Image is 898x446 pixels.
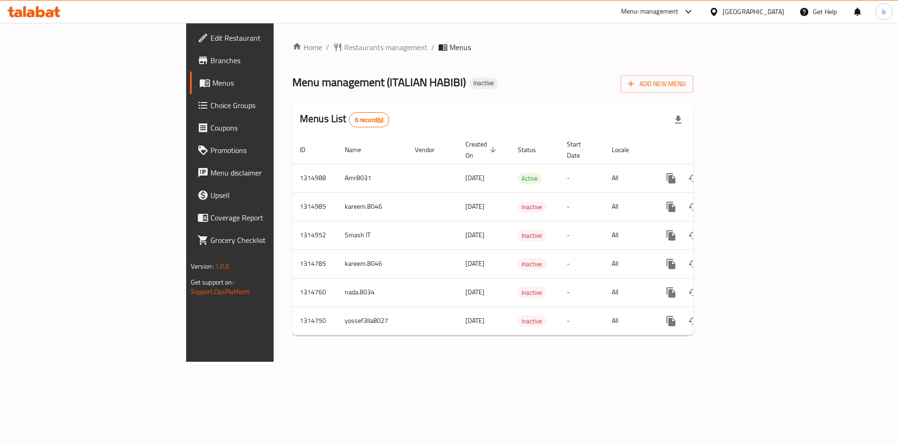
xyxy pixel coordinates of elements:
li: / [431,42,435,53]
span: Locale [612,144,641,155]
span: Vendor [415,144,447,155]
span: [DATE] [465,172,485,184]
span: Menu management ( ITALIAN HABIBI ) [292,72,466,93]
div: [GEOGRAPHIC_DATA] [723,7,784,17]
span: Inactive [518,202,546,212]
button: Add New Menu [621,75,693,93]
td: kareem.8046 [337,192,407,221]
span: Inactive [518,316,546,327]
div: Inactive [470,78,498,89]
span: [DATE] [465,229,485,241]
span: Menus [212,77,329,88]
button: Change Status [682,310,705,332]
h2: Menus List [300,112,389,127]
span: 1.0.0 [215,260,230,272]
th: Actions [652,136,757,164]
span: [DATE] [465,314,485,327]
div: Inactive [518,258,546,270]
td: - [559,221,604,249]
span: Active [518,173,542,184]
button: more [660,281,682,304]
td: nada.8034 [337,278,407,307]
div: Inactive [518,315,546,327]
span: Grocery Checklist [210,234,329,246]
td: - [559,164,604,192]
span: Branches [210,55,329,66]
span: Add New Menu [628,78,686,90]
a: Menu disclaimer [190,161,336,184]
a: Promotions [190,139,336,161]
div: Inactive [518,201,546,212]
a: Coupons [190,117,336,139]
td: All [604,249,652,278]
span: Inactive [518,259,546,270]
a: Support.OpsPlatform [191,285,250,298]
td: Smash IT [337,221,407,249]
span: b [882,7,885,17]
td: - [559,192,604,221]
button: more [660,253,682,275]
span: [DATE] [465,200,485,212]
a: Choice Groups [190,94,336,117]
a: Grocery Checklist [190,229,336,251]
td: Amr8031 [337,164,407,192]
td: All [604,164,652,192]
span: Choice Groups [210,100,329,111]
span: Menu disclaimer [210,167,329,178]
a: Menus [190,72,336,94]
table: enhanced table [292,136,757,336]
button: Change Status [682,196,705,218]
td: - [559,278,604,307]
span: ID [300,144,318,155]
a: Edit Restaurant [190,27,336,49]
td: All [604,221,652,249]
span: Restaurants management [344,42,427,53]
span: 6 record(s) [349,116,389,124]
a: Restaurants management [333,42,427,53]
span: Menus [449,42,471,53]
span: Version: [191,260,214,272]
td: All [604,192,652,221]
span: [DATE] [465,286,485,298]
span: Upsell [210,190,329,201]
span: Edit Restaurant [210,32,329,44]
button: more [660,196,682,218]
span: Get support on: [191,276,234,288]
button: Change Status [682,224,705,247]
span: Promotions [210,145,329,156]
div: Export file [667,109,689,131]
div: Menu-management [621,6,679,17]
td: yossef3lla8027 [337,307,407,335]
nav: breadcrumb [292,42,693,53]
a: Branches [190,49,336,72]
span: Created On [465,139,499,161]
td: - [559,249,604,278]
span: Inactive [518,287,546,298]
button: Change Status [682,167,705,190]
span: Coupons [210,122,329,133]
td: kareem.8046 [337,249,407,278]
span: Name [345,144,373,155]
button: Change Status [682,253,705,275]
span: Inactive [470,79,498,87]
button: more [660,224,682,247]
span: [DATE] [465,257,485,270]
td: All [604,307,652,335]
span: Coverage Report [210,212,329,223]
span: Status [518,144,548,155]
div: Total records count [349,112,390,127]
td: - [559,307,604,335]
button: more [660,310,682,332]
td: All [604,278,652,307]
span: Inactive [518,230,546,241]
button: more [660,167,682,190]
button: Change Status [682,281,705,304]
a: Coverage Report [190,206,336,229]
a: Upsell [190,184,336,206]
span: Start Date [567,139,593,161]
